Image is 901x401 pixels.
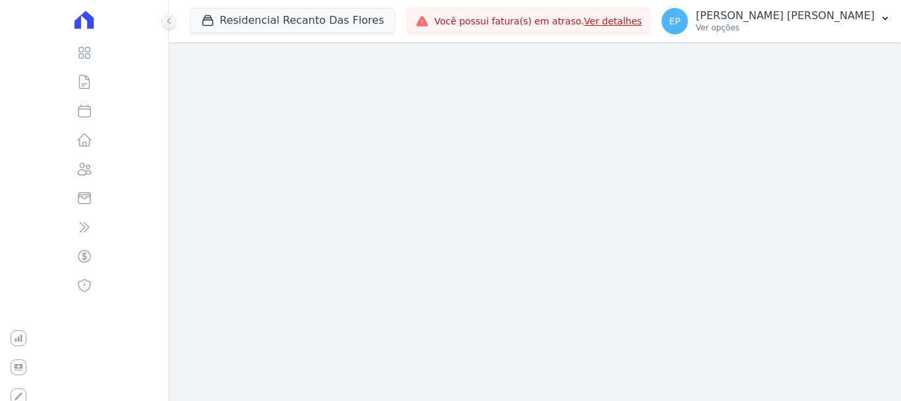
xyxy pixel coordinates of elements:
[696,9,875,22] p: [PERSON_NAME] [PERSON_NAME]
[584,16,642,26] a: Ver detalhes
[434,15,642,28] span: Você possui fatura(s) em atraso.
[669,17,680,26] span: EP
[696,22,875,33] p: Ver opções
[190,8,395,33] button: Residencial Recanto Das Flores
[651,3,901,40] button: EP [PERSON_NAME] [PERSON_NAME] Ver opções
